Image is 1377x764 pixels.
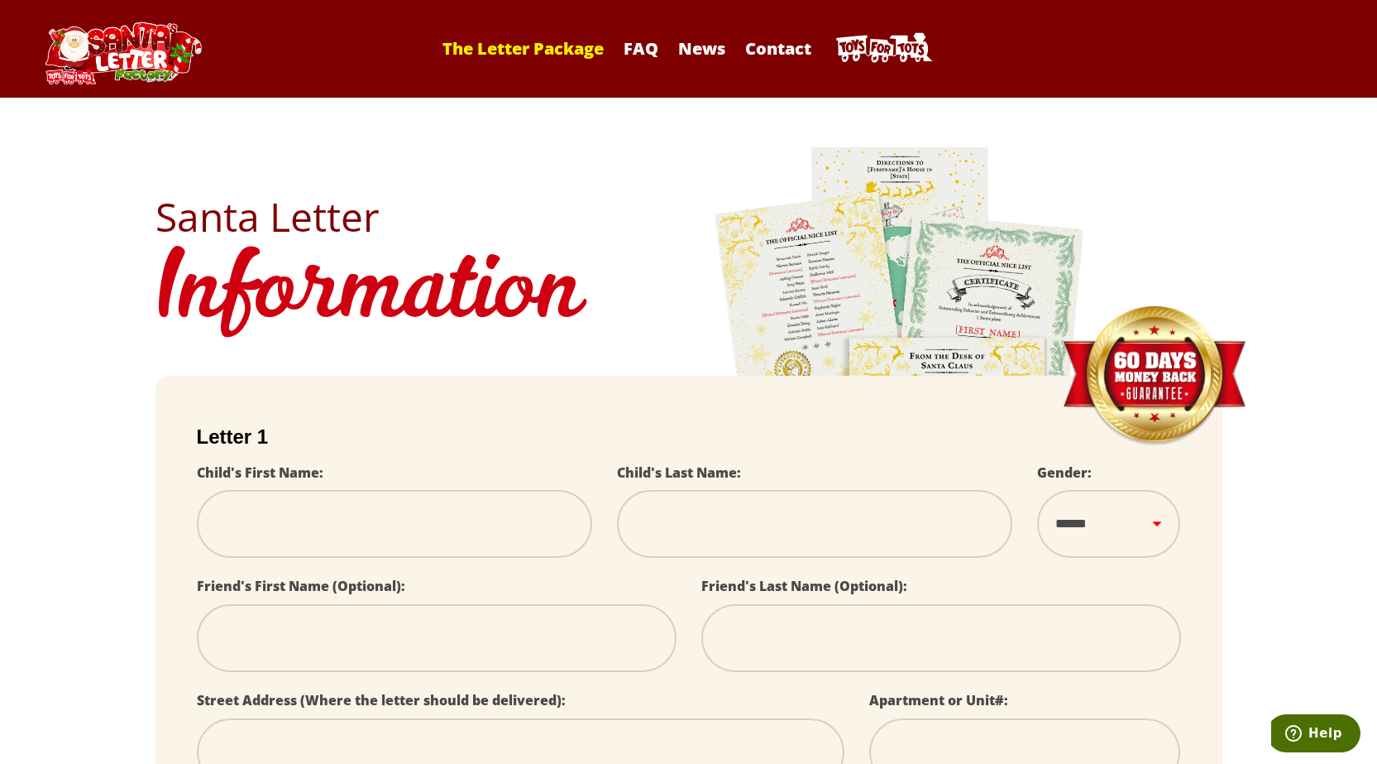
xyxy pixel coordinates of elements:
[40,22,205,84] img: Santa Letter Logo
[155,197,1222,237] h2: Santa Letter
[1061,305,1247,447] img: Money Back Guarantee
[1271,714,1360,756] iframe: Opens a widget where you can find more information
[701,577,907,595] label: Friend's Last Name (Optional):
[197,577,405,595] label: Friend's First Name (Optional):
[615,37,667,60] a: FAQ
[197,464,323,482] label: Child's First Name:
[869,691,1008,709] label: Apartment or Unit#:
[197,691,566,709] label: Street Address (Where the letter should be delivered):
[670,37,734,60] a: News
[714,145,1086,608] img: letters.png
[737,37,820,60] a: Contact
[1037,464,1092,482] label: Gender:
[155,237,1222,351] h1: Information
[617,464,741,482] label: Child's Last Name:
[197,425,1181,449] h2: Letter 1
[434,37,612,60] a: The Letter Package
